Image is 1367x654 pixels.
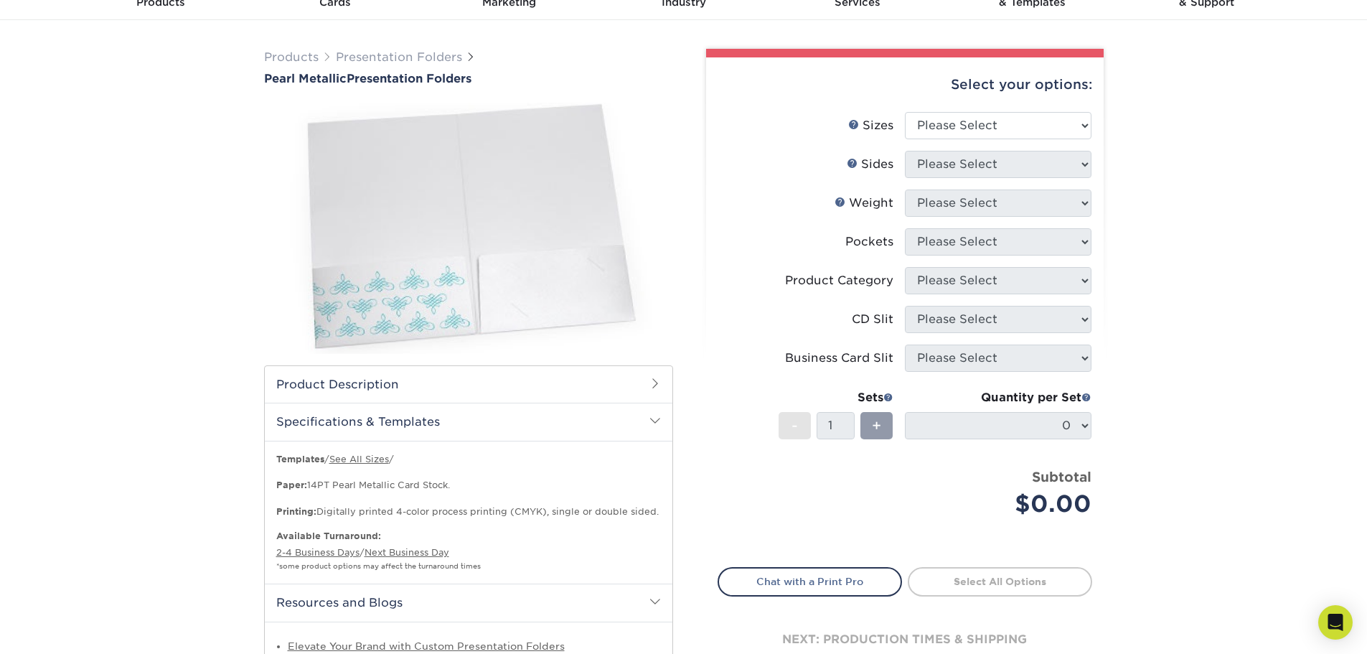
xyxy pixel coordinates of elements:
[365,547,449,558] a: Next Business Day
[791,415,798,436] span: -
[785,350,893,367] div: Business Card Slit
[905,389,1091,406] div: Quantity per Set
[908,567,1092,596] a: Select All Options
[265,584,672,621] h2: Resources and Blogs
[276,453,661,519] p: / / 14PT Pearl Metallic Card Stock. Digitally printed 4-color process printing (CMYK), single or ...
[845,233,893,251] div: Pockets
[264,87,673,370] img: Pearl Metallic 01
[847,156,893,173] div: Sides
[288,640,565,652] a: Elevate Your Brand with Custom Presentation Folders
[265,366,672,403] h2: Product Description
[264,72,673,85] a: Pearl MetallicPresentation Folders
[264,72,347,85] span: Pearl Metallic
[1032,469,1091,485] strong: Subtotal
[835,195,893,212] div: Weight
[848,117,893,134] div: Sizes
[276,530,661,572] p: /
[264,72,673,85] h1: Presentation Folders
[336,50,462,64] a: Presentation Folders
[329,454,389,464] a: See All Sizes
[276,454,324,464] b: Templates
[276,506,316,517] strong: Printing:
[872,415,881,436] span: +
[276,547,360,558] a: 2-4 Business Days
[276,480,307,490] strong: Paper:
[718,57,1092,112] div: Select your options:
[265,403,672,440] h2: Specifications & Templates
[276,531,381,541] b: Available Turnaround:
[779,389,893,406] div: Sets
[264,50,319,64] a: Products
[916,487,1091,521] div: $0.00
[276,562,481,570] small: *some product options may affect the turnaround times
[1318,605,1353,640] div: Open Intercom Messenger
[852,311,893,328] div: CD Slit
[718,567,902,596] a: Chat with a Print Pro
[785,272,893,289] div: Product Category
